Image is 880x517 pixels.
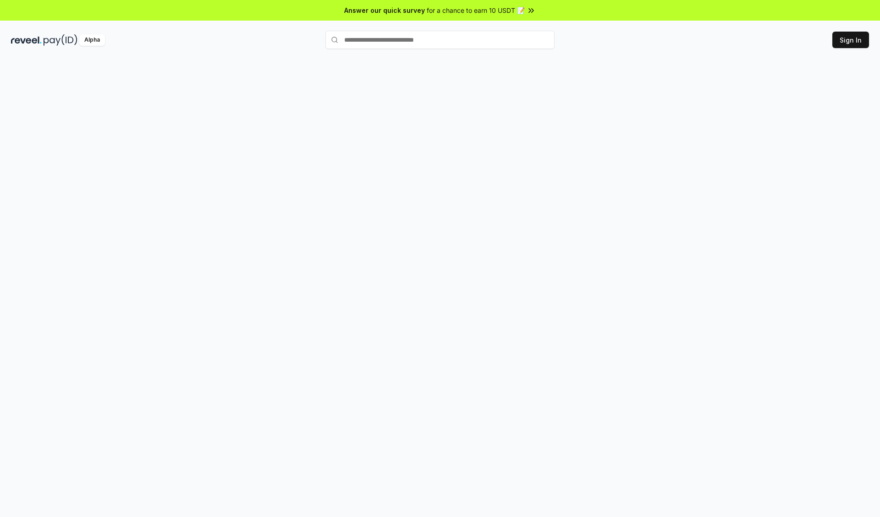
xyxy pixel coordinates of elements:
div: Alpha [79,34,105,46]
img: pay_id [44,34,77,46]
span: for a chance to earn 10 USDT 📝 [427,5,525,15]
button: Sign In [832,32,869,48]
span: Answer our quick survey [344,5,425,15]
img: reveel_dark [11,34,42,46]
